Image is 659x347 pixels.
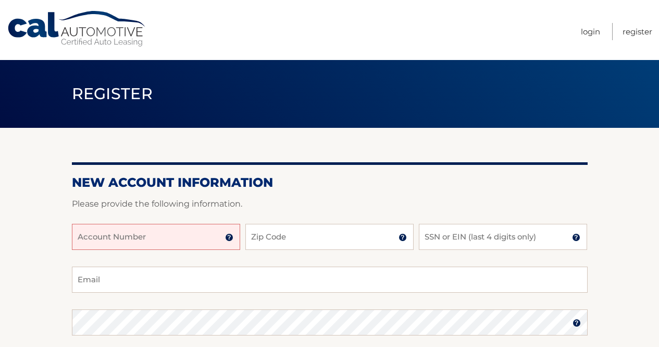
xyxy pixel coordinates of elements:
a: Register [623,23,652,40]
a: Cal Automotive [7,10,147,47]
img: tooltip.svg [399,233,407,242]
a: Login [581,23,600,40]
input: Zip Code [245,224,414,250]
img: tooltip.svg [572,233,580,242]
p: Please provide the following information. [72,197,588,211]
input: Email [72,267,588,293]
span: Register [72,84,153,103]
input: Account Number [72,224,240,250]
h2: New Account Information [72,175,588,190]
img: tooltip.svg [225,233,233,242]
input: SSN or EIN (last 4 digits only) [419,224,587,250]
img: tooltip.svg [573,319,581,327]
